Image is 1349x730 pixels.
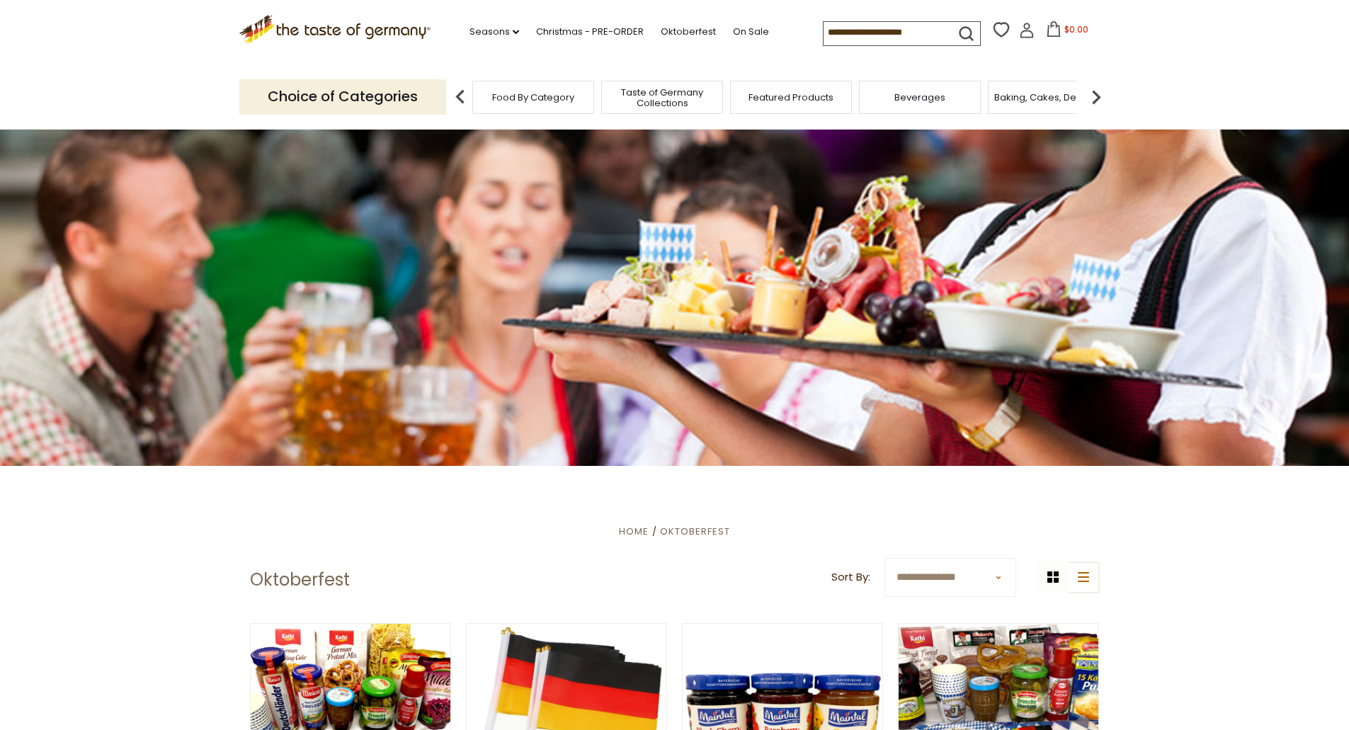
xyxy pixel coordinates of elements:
[994,92,1104,103] a: Baking, Cakes, Desserts
[536,24,644,40] a: Christmas - PRE-ORDER
[492,92,574,103] a: Food By Category
[894,92,945,103] a: Beverages
[661,24,716,40] a: Oktoberfest
[733,24,769,40] a: On Sale
[749,92,833,103] a: Featured Products
[1064,23,1088,35] span: $0.00
[446,83,474,111] img: previous arrow
[1037,21,1098,42] button: $0.00
[239,79,446,114] p: Choice of Categories
[469,24,519,40] a: Seasons
[605,87,719,108] a: Taste of Germany Collections
[619,525,649,538] a: Home
[1082,83,1110,111] img: next arrow
[831,569,870,586] label: Sort By:
[250,569,350,591] h1: Oktoberfest
[660,525,730,538] a: Oktoberfest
